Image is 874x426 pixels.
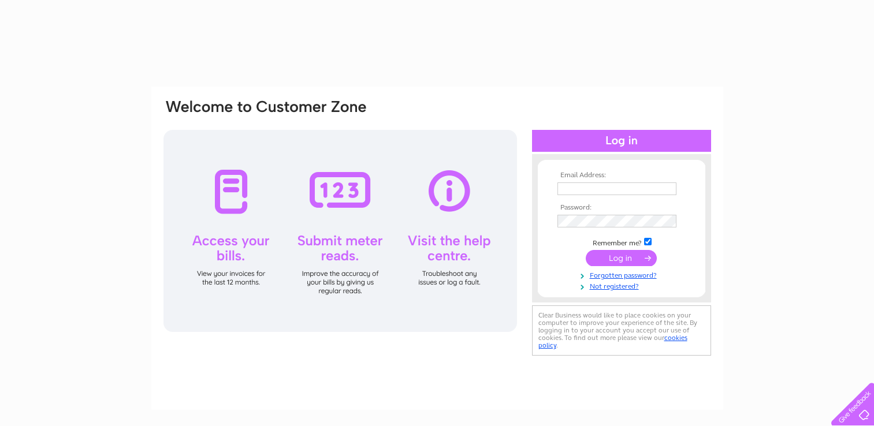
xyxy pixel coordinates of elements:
td: Remember me? [555,236,689,248]
a: Not registered? [557,280,689,291]
a: cookies policy [538,334,687,349]
div: Clear Business would like to place cookies on your computer to improve your experience of the sit... [532,305,711,356]
a: Forgotten password? [557,269,689,280]
th: Email Address: [555,171,689,180]
input: Submit [586,250,657,266]
th: Password: [555,204,689,212]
